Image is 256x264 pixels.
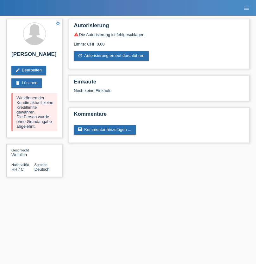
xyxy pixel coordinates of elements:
span: Sprache [34,163,47,167]
i: comment [78,127,83,132]
span: Geschlecht [11,148,29,152]
a: refreshAutorisierung erneut durchführen [74,51,149,61]
div: Noch keine Einkäufe [74,88,245,98]
div: Wir können der Kundin aktuell keine Kreditlimite gewähren. Die Person wurde ohne Grundangabe abge... [11,93,57,131]
a: menu [240,6,253,10]
i: delete [15,80,20,85]
a: editBearbeiten [11,66,46,75]
i: edit [15,68,20,73]
i: star_border [55,21,61,26]
a: commentKommentar hinzufügen ... [74,125,136,135]
i: warning [74,32,79,37]
i: menu [243,5,250,11]
a: deleteLöschen [11,78,42,88]
div: Limite: CHF 0.00 [74,37,245,46]
span: Kroatien / C / 12.03.2021 [11,167,24,172]
span: Deutsch [34,167,50,172]
a: star_border [55,21,61,27]
i: refresh [78,53,83,58]
h2: Einkäufe [74,79,245,88]
h2: Kommentare [74,111,245,120]
h2: Autorisierung [74,22,245,32]
span: Nationalität [11,163,29,167]
div: Weiblich [11,148,34,157]
h2: [PERSON_NAME] [11,51,57,61]
div: Die Autorisierung ist fehlgeschlagen. [74,32,245,37]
